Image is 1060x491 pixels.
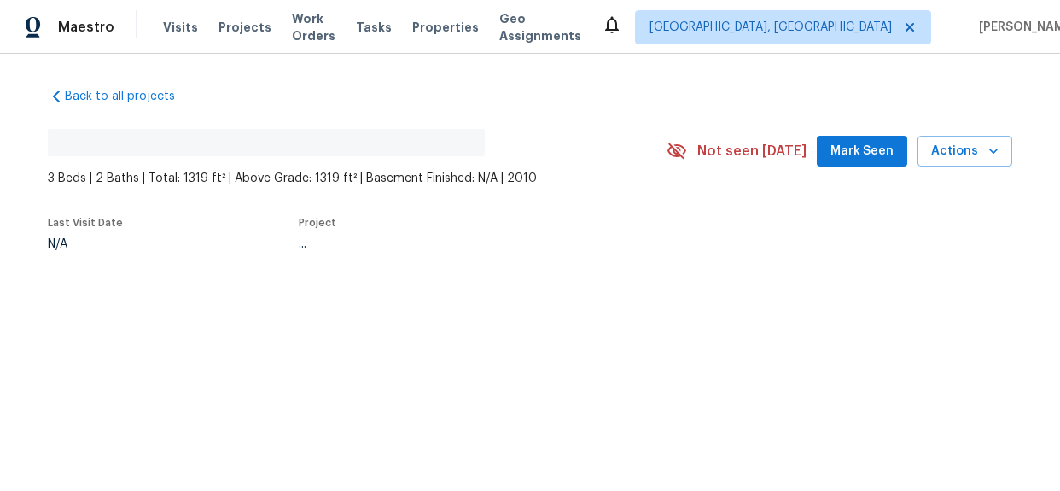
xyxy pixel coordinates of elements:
[697,143,807,160] span: Not seen [DATE]
[356,21,392,33] span: Tasks
[58,19,114,36] span: Maestro
[48,88,212,105] a: Back to all projects
[931,141,999,162] span: Actions
[817,136,907,167] button: Mark Seen
[830,141,894,162] span: Mark Seen
[292,10,335,44] span: Work Orders
[48,238,123,250] div: N/A
[499,10,581,44] span: Geo Assignments
[163,19,198,36] span: Visits
[48,170,667,187] span: 3 Beds | 2 Baths | Total: 1319 ft² | Above Grade: 1319 ft² | Basement Finished: N/A | 2010
[917,136,1012,167] button: Actions
[48,218,123,228] span: Last Visit Date
[218,19,271,36] span: Projects
[649,19,892,36] span: [GEOGRAPHIC_DATA], [GEOGRAPHIC_DATA]
[299,238,626,250] div: ...
[299,218,336,228] span: Project
[412,19,479,36] span: Properties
